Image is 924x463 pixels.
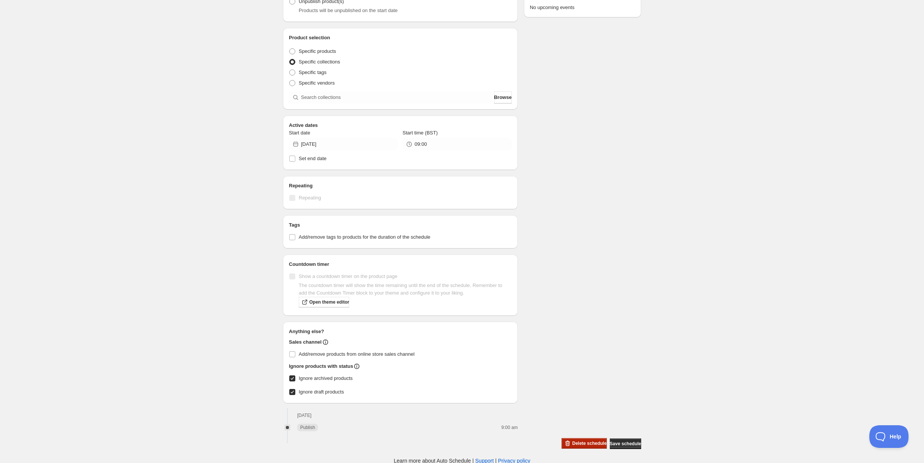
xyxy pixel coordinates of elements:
h2: Anything else? [289,328,512,335]
span: Specific tags [299,69,327,75]
p: The countdown timer will show the time remaining until the end of the schedule. Remember to add t... [299,282,512,297]
button: Browse [494,91,512,103]
span: Specific products [299,48,336,54]
h2: Countdown timer [289,261,512,268]
h2: Ignore products with status [289,363,353,370]
iframe: Toggle Customer Support [869,425,909,448]
span: Save schedule [610,441,641,447]
h2: Tags [289,221,512,229]
span: Specific collections [299,59,340,65]
span: Ignore archived products [299,375,353,381]
h2: [DATE] [297,412,481,418]
span: Start time (BST) [402,130,437,136]
h2: Active dates [289,122,512,129]
input: Search collections [301,91,493,103]
p: No upcoming events [530,4,635,11]
span: Delete schedule [572,440,606,446]
span: Set end date [299,156,327,161]
button: Delete schedule [562,438,606,449]
span: Start date [289,130,310,136]
h2: Repeating [289,182,512,190]
span: Ignore draft products [299,389,344,395]
a: Open theme editor [299,297,349,307]
span: Specific vendors [299,80,335,86]
span: Open theme editor [309,299,349,305]
button: Save schedule [610,438,641,449]
span: Repeating [299,195,321,201]
span: Products will be unpublished on the start date [299,8,398,13]
span: Add/remove products from online store sales channel [299,351,414,357]
h2: Product selection [289,34,512,42]
span: Browse [494,94,512,101]
p: 9:00 am [484,424,518,431]
h2: Sales channel [289,338,322,346]
span: Add/remove tags to products for the duration of the schedule [299,234,430,240]
span: Publish [300,424,315,431]
span: Show a countdown timer on the product page [299,273,398,279]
